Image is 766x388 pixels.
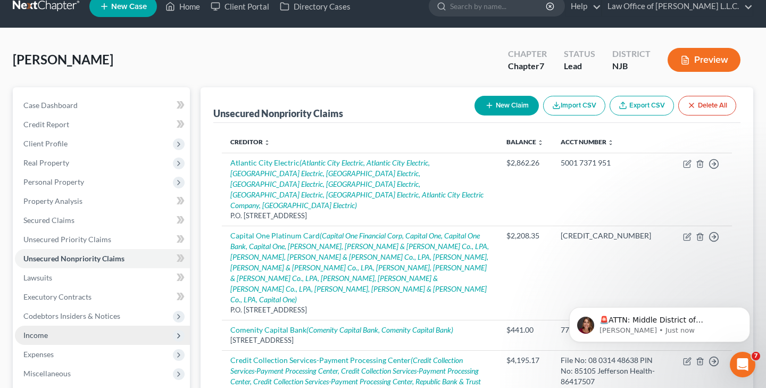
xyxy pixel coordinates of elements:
span: Unsecured Nonpriority Claims [23,254,124,263]
a: Acct Number unfold_more [561,138,614,146]
span: Property Analysis [23,196,82,205]
i: unfold_more [537,139,544,146]
i: unfold_more [607,139,614,146]
i: unfold_more [264,139,270,146]
i: (Comenity Capital Bank, Comenity Capital Bank) [306,325,453,334]
button: New Claim [474,96,539,115]
span: Personal Property [23,177,84,186]
span: 7 [539,61,544,71]
span: 7 [752,352,760,360]
div: P.O. [STREET_ADDRESS] [230,305,489,315]
div: Unsecured Nonpriority Claims [213,107,343,120]
a: Secured Claims [15,211,190,230]
a: Credit Report [15,115,190,134]
div: $4,195.17 [506,355,544,366]
i: (Capital One Financial Corp, Capital One, Capital One Bank, Capital One, [PERSON_NAME], [PERSON_N... [230,231,489,304]
div: File No: 08 0314 48638 PIN No: 85105 Jefferson Health-86417507 [561,355,666,387]
a: Export CSV [610,96,674,115]
div: Chapter [508,60,547,72]
a: Atlantic City Electric(Atlantic City Electric, Atlantic City Electric, [GEOGRAPHIC_DATA] Electric... [230,158,484,210]
span: Lawsuits [23,273,52,282]
a: Case Dashboard [15,96,190,115]
a: Creditor unfold_more [230,138,270,146]
a: Unsecured Priority Claims [15,230,190,249]
button: Import CSV [543,96,605,115]
a: Property Analysis [15,192,190,211]
div: [CREDIT_CARD_NUMBER] [561,230,666,241]
span: New Case [111,3,147,11]
span: Codebtors Insiders & Notices [23,311,120,320]
div: $2,862.26 [506,158,544,168]
a: Comenity Capital Bank(Comenity Capital Bank, Comenity Capital Bank) [230,325,453,334]
button: Delete All [678,96,736,115]
span: Case Dashboard [23,101,78,110]
a: Executory Contracts [15,287,190,307]
div: $2,208.35 [506,230,544,241]
button: Preview [668,48,740,72]
i: (Atlantic City Electric, Atlantic City Electric, [GEOGRAPHIC_DATA] Electric, [GEOGRAPHIC_DATA] El... [230,158,484,210]
a: Lawsuits [15,268,190,287]
span: Executory Contracts [23,292,91,301]
div: Chapter [508,48,547,60]
span: Real Property [23,158,69,167]
div: Status [564,48,595,60]
div: $441.00 [506,325,544,335]
span: Credit Report [23,120,69,129]
iframe: Intercom notifications message [553,285,766,359]
div: P.O. [STREET_ADDRESS] [230,211,489,221]
a: Unsecured Nonpriority Claims [15,249,190,268]
div: NJB [612,60,651,72]
span: Expenses [23,350,54,359]
div: [STREET_ADDRESS] [230,335,489,345]
span: Income [23,331,48,340]
span: Miscellaneous [23,369,71,378]
div: 5001 7371 951 [561,158,666,168]
iframe: Intercom live chat [730,352,755,377]
a: Balance unfold_more [506,138,544,146]
a: Capital One Platinum Card(Capital One Financial Corp, Capital One, Capital One Bank, Capital One,... [230,231,489,304]
div: District [612,48,651,60]
span: Client Profile [23,139,68,148]
div: Lead [564,60,595,72]
span: [PERSON_NAME] [13,52,113,67]
span: Secured Claims [23,216,74,225]
span: Unsecured Priority Claims [23,235,111,244]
